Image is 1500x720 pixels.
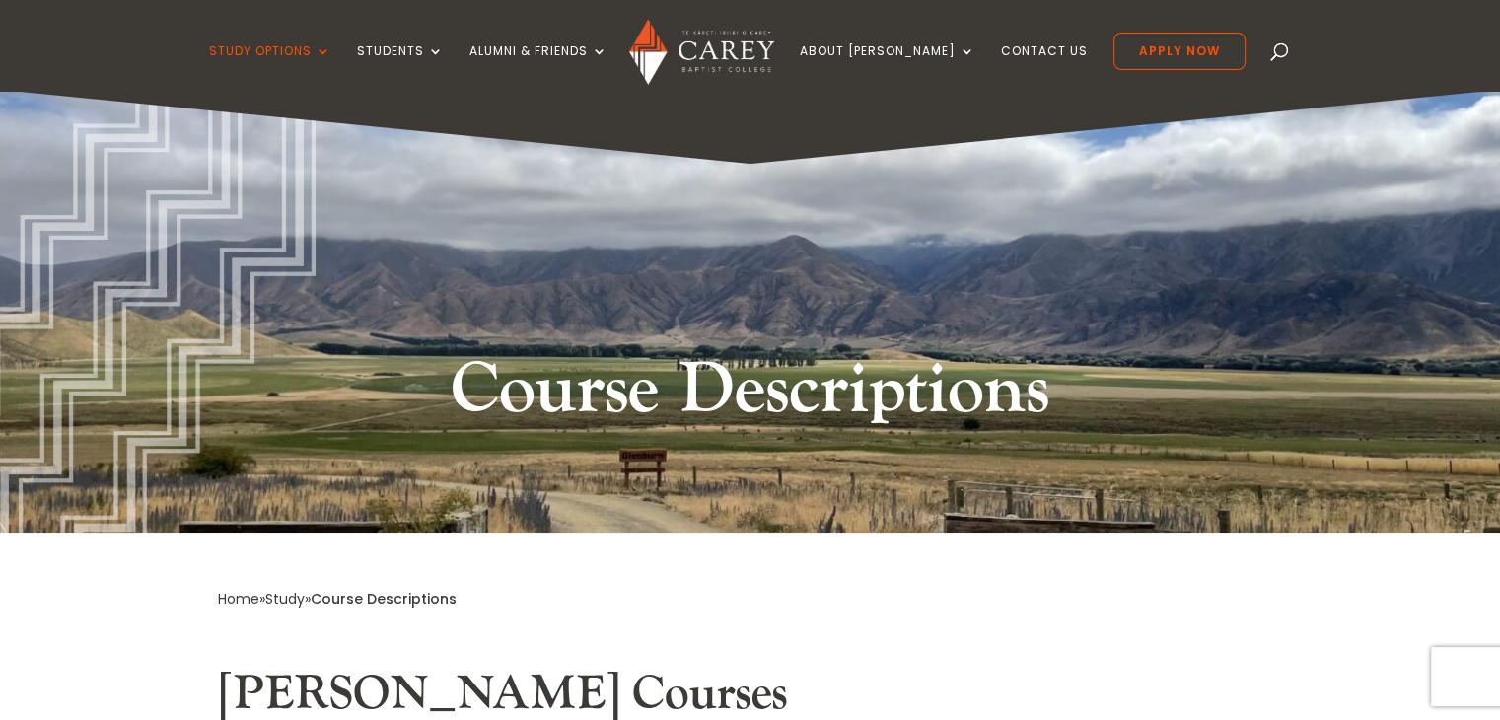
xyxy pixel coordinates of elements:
a: Study Options [209,44,331,91]
a: Apply Now [1113,33,1246,70]
a: Study [265,589,305,609]
a: Students [357,44,444,91]
img: Carey Baptist College [629,19,774,85]
a: Home [218,589,259,609]
a: About [PERSON_NAME] [800,44,975,91]
span: » » [218,589,457,609]
a: Alumni & Friends [469,44,607,91]
a: Contact Us [1001,44,1088,91]
h1: Course Descriptions [381,344,1120,447]
span: Course Descriptions [311,589,457,609]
